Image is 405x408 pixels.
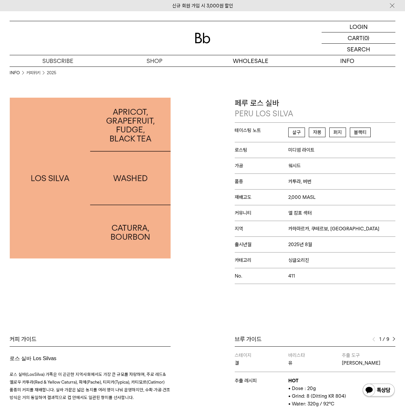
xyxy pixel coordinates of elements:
span: 가공 [235,163,288,169]
img: 로고 [195,33,210,43]
a: 신규 회원 가입 시 3,000원 할인 [172,3,233,9]
span: 로스 실바(Los Silva) 가족은 이 끈끈한 지역사회에서도 가장 큰 규모를 자랑하며, 주로 레드&옐로우 카투라(Red & Yellow Caturra), 파체(Pache),... [10,372,170,400]
a: SUBSCRIBE [10,55,106,67]
b: HOT [288,378,299,384]
p: LOGIN [350,21,368,32]
span: 지역 [235,226,288,232]
span: 엘 캄포 섹터 [288,210,312,216]
img: 페루 로스 실바PERU LOS SILVA [10,98,171,259]
span: 퍼지 [329,128,346,137]
span: 2,000 MASL [288,194,316,200]
span: 로스 실바 Los Silvas [10,356,56,361]
span: • Grind: 8 (Ditting KR 804) [288,393,346,399]
p: SEARCH [347,44,370,55]
span: 품종 [235,179,288,184]
span: 2025년 8월 [288,242,312,247]
span: 추출 도구 [342,352,360,358]
span: 스테이지 [235,352,251,358]
span: 블랙티 [350,128,371,137]
span: • Water: 320g / 92°C [288,401,334,407]
div: 커피 가이드 [10,335,171,343]
span: 출시년월 [235,242,288,247]
p: WHOLESALE [203,55,299,67]
p: CART [348,32,363,43]
span: 카테고리 [235,257,288,263]
a: SHOP [106,55,203,67]
p: (0) [363,32,369,43]
span: • Dose : 20g [288,386,316,391]
span: No. [235,273,288,279]
span: 커뮤니티 [235,210,288,216]
span: 재배고도 [235,194,288,200]
span: 테이스팅 노트 [235,128,288,133]
a: LOGIN [322,21,395,32]
div: 브루 가이드 [235,335,396,343]
p: 추출 레시피 [235,377,288,385]
a: 커피위키 [26,70,40,76]
span: 1 [378,335,381,343]
p: 유 [288,359,342,367]
span: / [383,335,385,343]
a: CART (0) [322,32,395,44]
span: 9 [386,335,389,343]
span: 카하마르카, 쿠테르보, [GEOGRAPHIC_DATA] [288,226,379,232]
p: 결 [235,359,288,367]
p: INFO [299,55,395,67]
li: INFO [10,70,26,76]
p: PERU LOS SILVA [235,108,396,119]
span: 411 [288,273,295,279]
a: 2025 [47,70,56,76]
span: 살구 [288,128,305,137]
span: 카투라, 버번 [288,179,311,184]
img: 카카오톡 채널 1:1 채팅 버튼 [362,383,395,398]
p: 페루 로스 실바 [235,98,396,119]
span: 워시드 [288,163,301,169]
span: 미디엄 라이트 [288,147,315,153]
p: [PERSON_NAME] [342,359,395,367]
span: 싱글오리진 [288,257,309,263]
span: 로스팅 [235,147,288,153]
span: 바리스타 [288,352,305,358]
span: 자몽 [309,128,325,137]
